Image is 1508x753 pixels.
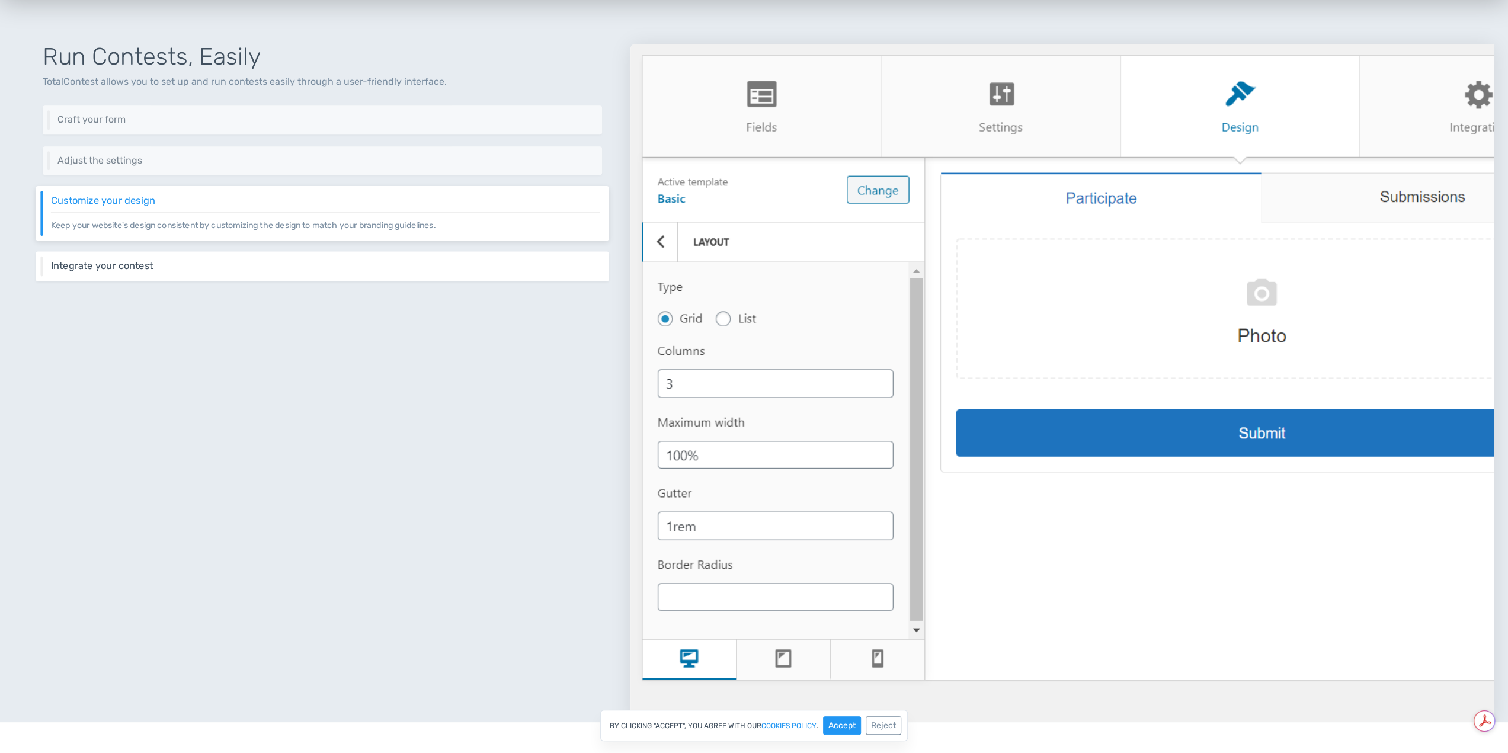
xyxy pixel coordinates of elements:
h6: Integrate your contest [51,261,600,271]
p: Keep your website's design consistent by customizing the design to match your branding guidelines. [51,212,600,232]
h6: Adjust the settings [57,155,593,166]
p: Adjust your contest's behavior through a rich set of settings and options. [57,165,593,166]
h1: Run Contests, Easily [43,44,602,70]
p: TotalContest allows you to set up and run contests easily through a user-friendly interface. [43,75,602,89]
h6: Craft your form [57,114,593,125]
h6: Customize your design [51,196,600,206]
button: Reject [866,716,901,735]
a: cookies policy [761,722,817,729]
p: Craft your own submission form using 10+ different types of fields. [57,125,593,126]
div: By clicking "Accept", you agree with our . [600,710,908,741]
img: Design [630,44,1494,722]
p: Integrate your contest easily using different methods including shortcodes, embed code, REST API ... [51,271,600,272]
button: Accept [823,716,861,735]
